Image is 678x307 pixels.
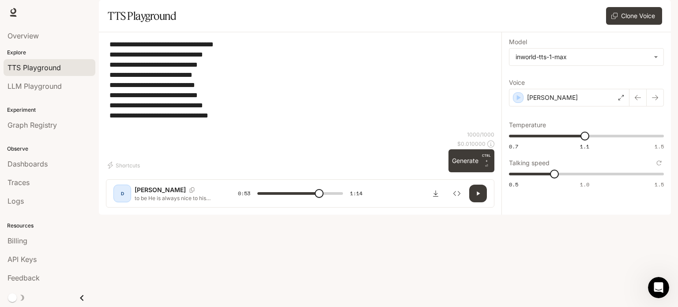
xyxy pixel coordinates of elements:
[427,185,444,202] button: Download audio
[238,189,250,198] span: 0:53
[655,143,664,150] span: 1.5
[482,153,491,169] p: ⏎
[448,185,466,202] button: Inspect
[108,7,176,25] h1: TTS Playground
[509,143,518,150] span: 0.7
[606,7,662,25] button: Clone Voice
[509,39,527,45] p: Model
[350,189,362,198] span: 1:14
[482,153,491,163] p: CTRL +
[580,181,589,188] span: 1.0
[135,194,217,202] p: to be He is always nice to his friends. do She does her homework every day. have We have a lot of...
[516,53,649,61] div: inworld-tts-1-max
[509,80,525,86] p: Voice
[135,186,186,194] p: [PERSON_NAME]
[648,277,669,298] iframe: Intercom live chat
[654,158,664,168] button: Reset to default
[186,187,198,193] button: Copy Voice ID
[448,149,494,172] button: GenerateCTRL +⏎
[115,186,129,201] div: D
[509,122,546,128] p: Temperature
[580,143,589,150] span: 1.1
[509,49,663,65] div: inworld-tts-1-max
[655,181,664,188] span: 1.5
[527,93,578,102] p: [PERSON_NAME]
[509,181,518,188] span: 0.5
[509,160,550,166] p: Talking speed
[106,158,143,172] button: Shortcuts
